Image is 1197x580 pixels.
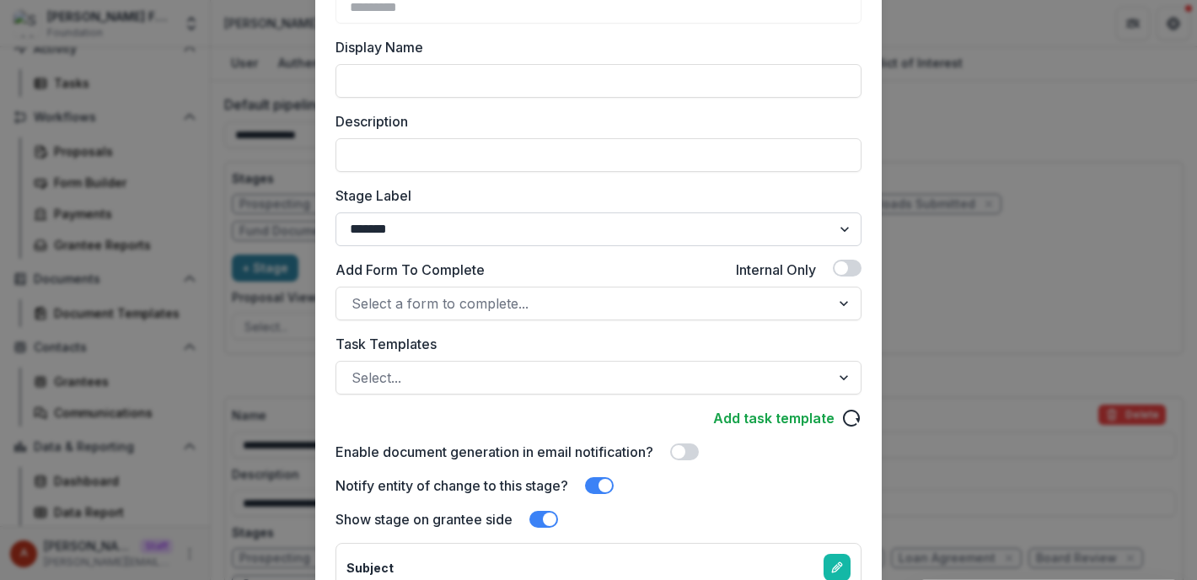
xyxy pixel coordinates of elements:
[335,111,851,132] label: Description
[335,509,513,529] label: Show stage on grantee side
[335,475,568,496] label: Notify entity of change to this stage?
[346,559,394,577] p: Subject
[335,185,851,206] label: Stage Label
[335,37,851,57] label: Display Name
[335,260,485,280] label: Add Form To Complete
[736,260,816,280] label: Internal Only
[841,408,862,428] svg: reload
[335,334,851,354] label: Task Templates
[335,442,653,462] label: Enable document generation in email notification?
[713,408,835,428] a: Add task template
